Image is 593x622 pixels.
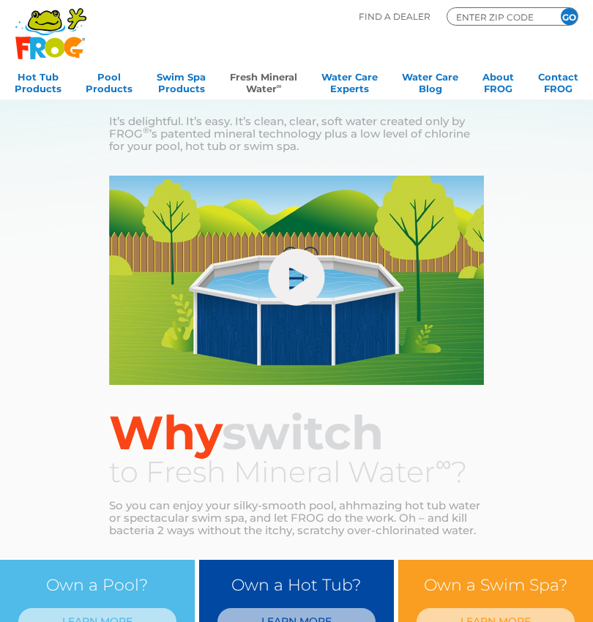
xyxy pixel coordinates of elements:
[561,8,578,25] input: GO
[157,67,206,96] a: Swim SpaProducts
[109,499,484,536] p: So you can enjoy your silky-smooth pool, ahhmazing hot tub water or spectacular swim spa, and let...
[18,572,176,599] h3: Own a Pool?
[86,67,133,96] a: PoolProducts
[109,408,484,457] h2: switch
[109,72,484,103] h3: Fresh Mineral Water ?
[109,457,484,487] h3: to Fresh Mineral Water ?
[402,67,458,96] a: Water CareBlog
[109,404,222,461] span: Why
[455,10,542,23] input: Zip Code Form
[436,450,451,477] sup: ∞
[277,82,282,90] sup: ∞
[217,572,376,599] h3: Own a Hot Tub?
[15,67,61,96] a: Hot TubProducts
[482,67,514,96] a: AboutFROG
[417,572,575,599] h3: Own a Swim Spa?
[143,125,149,135] sup: ®
[321,67,378,96] a: Water CareExperts
[359,7,430,26] p: Find A Dealer
[109,115,484,152] p: It’s delightful. It’s easy. It’s clean, clear, soft water created only by FROG ’s patented minera...
[109,176,484,385] img: fmw-main-video-cover
[538,67,578,96] a: ContactFROG
[230,67,297,96] a: Fresh MineralWater∞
